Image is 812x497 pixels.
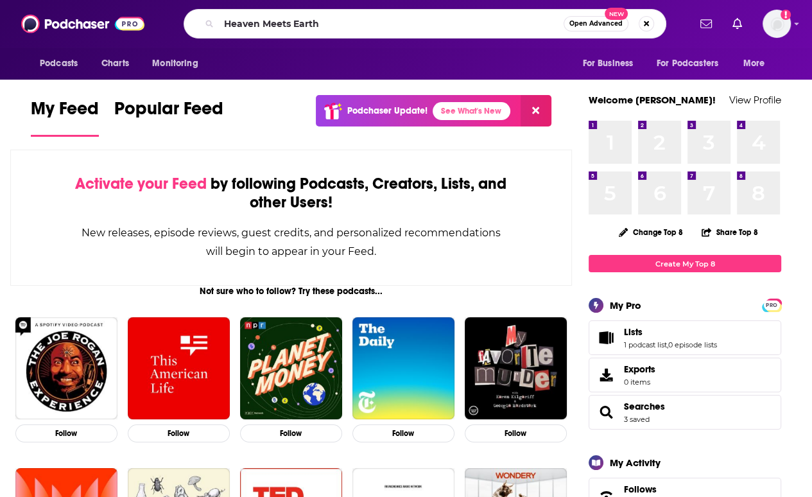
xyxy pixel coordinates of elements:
div: Not sure who to follow? Try these podcasts... [10,286,572,297]
img: Podchaser - Follow, Share and Rate Podcasts [21,12,144,36]
span: My Feed [31,98,99,127]
span: Follows [624,484,657,495]
button: open menu [734,51,781,76]
a: 3 saved [624,415,650,424]
button: Show profile menu [763,10,791,38]
a: Show notifications dropdown [727,13,747,35]
input: Search podcasts, credits, & more... [219,13,564,34]
a: My Feed [31,98,99,137]
a: Welcome [PERSON_NAME]! [589,94,716,106]
button: Follow [128,424,230,443]
span: Lists [624,326,643,338]
span: For Business [582,55,633,73]
span: PRO [764,301,779,310]
img: The Daily [352,317,454,419]
img: Planet Money [240,317,342,419]
span: Exports [624,363,655,375]
svg: Add a profile image [781,10,791,20]
button: Share Top 8 [701,220,759,245]
a: Create My Top 8 [589,255,781,272]
a: Lists [624,326,717,338]
a: Searches [593,403,619,421]
span: Lists [589,320,781,355]
span: 0 items [624,378,655,387]
button: open menu [648,51,737,76]
button: Follow [240,424,342,443]
button: Change Top 8 [611,224,691,240]
button: open menu [143,51,214,76]
button: Follow [465,424,567,443]
span: Open Advanced [569,21,623,27]
div: My Pro [610,299,641,311]
span: Podcasts [40,55,78,73]
button: open menu [573,51,649,76]
button: Open AdvancedNew [564,16,628,31]
a: Searches [624,401,665,412]
p: Podchaser Update! [347,105,428,116]
span: Searches [589,395,781,430]
a: Popular Feed [114,98,223,137]
a: Charts [93,51,137,76]
span: More [743,55,765,73]
span: Charts [101,55,129,73]
div: My Activity [610,457,661,469]
img: My Favorite Murder with Karen Kilgariff and Georgia Hardstark [465,317,567,419]
span: Exports [593,366,619,384]
span: Logged in as JohnJMudgett [763,10,791,38]
a: Exports [589,358,781,392]
a: Lists [593,329,619,347]
a: Follows [624,484,742,495]
button: Follow [15,424,117,443]
button: Follow [352,424,454,443]
span: Monitoring [152,55,198,73]
a: 0 episode lists [668,340,717,349]
img: The Joe Rogan Experience [15,317,117,419]
div: by following Podcasts, Creators, Lists, and other Users! [75,175,507,212]
span: Activate your Feed [75,174,207,193]
a: 1 podcast list [624,340,667,349]
span: , [667,340,668,349]
div: Search podcasts, credits, & more... [184,9,666,39]
a: See What's New [433,102,510,120]
img: User Profile [763,10,791,38]
span: For Podcasters [657,55,718,73]
span: Popular Feed [114,98,223,127]
button: open menu [31,51,94,76]
a: View Profile [729,94,781,106]
img: This American Life [128,317,230,419]
a: PRO [764,300,779,310]
div: New releases, episode reviews, guest credits, and personalized recommendations will begin to appe... [75,223,507,261]
span: New [605,8,628,20]
a: Show notifications dropdown [695,13,717,35]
